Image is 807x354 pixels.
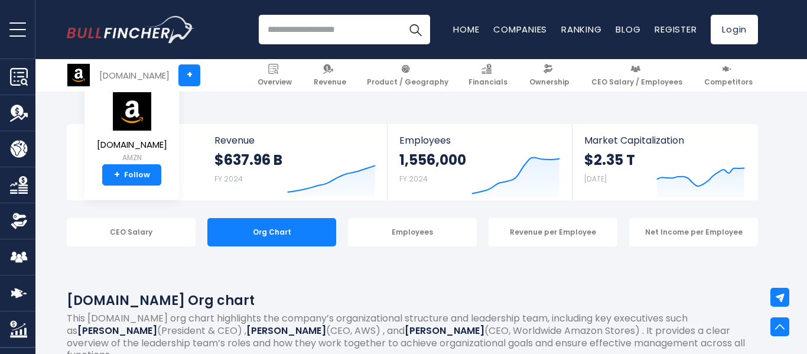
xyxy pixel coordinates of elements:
[629,218,758,246] div: Net Income per Employee
[561,23,601,35] a: Ranking
[388,124,571,200] a: Employees 1,556,000 FY 2024
[246,324,326,337] b: [PERSON_NAME]
[111,92,152,131] img: AMZN logo
[10,212,28,230] img: Ownership
[114,170,120,180] strong: +
[586,59,688,92] a: CEO Salary / Employees
[214,151,282,169] strong: $637.96 B
[401,15,430,44] button: Search
[77,324,157,337] b: [PERSON_NAME]
[591,77,682,87] span: CEO Salary / Employees
[214,135,376,146] span: Revenue
[399,135,559,146] span: Employees
[711,15,758,44] a: Login
[67,16,194,43] img: Bullfincher logo
[399,151,466,169] strong: 1,556,000
[616,23,640,35] a: Blog
[493,23,547,35] a: Companies
[178,64,200,86] a: +
[102,164,161,186] a: +Follow
[699,59,758,92] a: Competitors
[362,59,454,92] a: Product / Geography
[584,174,607,184] small: [DATE]
[468,77,507,87] span: Financials
[207,218,336,246] div: Org Chart
[67,291,758,310] h1: [DOMAIN_NAME] Org chart
[203,124,388,200] a: Revenue $637.96 B FY 2024
[252,59,297,92] a: Overview
[96,91,168,165] a: [DOMAIN_NAME] AMZN
[704,77,753,87] span: Competitors
[453,23,479,35] a: Home
[489,218,617,246] div: Revenue per Employee
[367,77,448,87] span: Product / Geography
[314,77,346,87] span: Revenue
[67,218,196,246] div: CEO Salary
[463,59,513,92] a: Financials
[655,23,697,35] a: Register
[584,135,745,146] span: Market Capitalization
[97,152,167,163] small: AMZN
[584,151,635,169] strong: $2.35 T
[214,174,243,184] small: FY 2024
[572,124,757,200] a: Market Capitalization $2.35 T [DATE]
[99,69,170,82] div: [DOMAIN_NAME]
[67,16,194,43] a: Go to homepage
[308,59,352,92] a: Revenue
[524,59,575,92] a: Ownership
[529,77,570,87] span: Ownership
[67,64,90,86] img: AMZN logo
[405,324,484,337] b: [PERSON_NAME]
[258,77,292,87] span: Overview
[97,140,167,150] span: [DOMAIN_NAME]
[348,218,477,246] div: Employees
[399,174,428,184] small: FY 2024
